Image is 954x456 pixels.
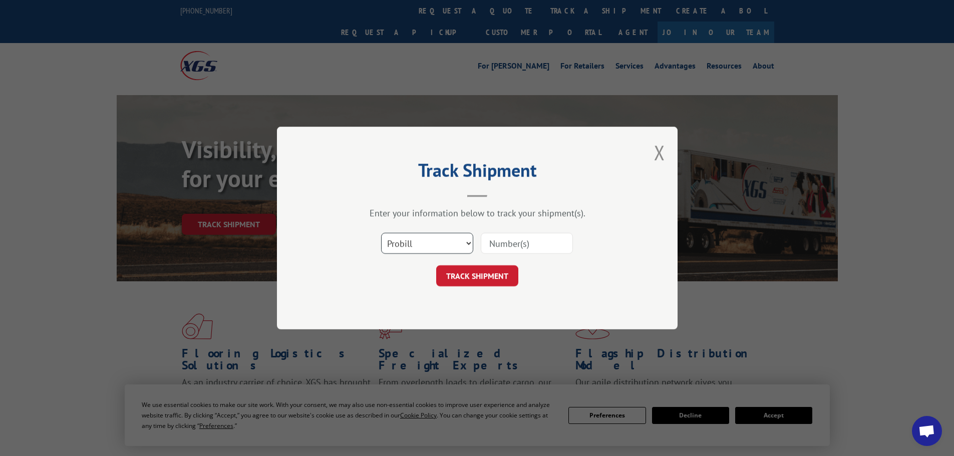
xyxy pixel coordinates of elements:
[327,207,627,219] div: Enter your information below to track your shipment(s).
[481,233,573,254] input: Number(s)
[436,265,518,286] button: TRACK SHIPMENT
[912,416,942,446] div: Open chat
[327,163,627,182] h2: Track Shipment
[654,139,665,166] button: Close modal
